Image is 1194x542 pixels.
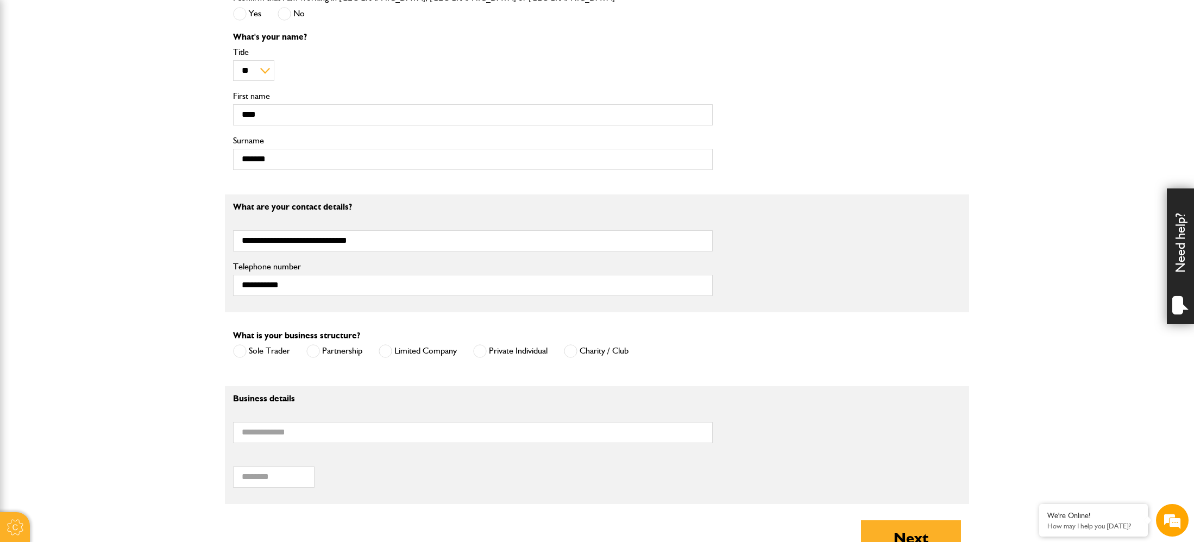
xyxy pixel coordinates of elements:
[233,262,713,271] label: Telephone number
[233,344,290,358] label: Sole Trader
[56,61,183,75] div: Chat with us now
[14,100,198,124] input: Enter your last name
[233,92,713,100] label: First name
[233,48,713,56] label: Title
[233,331,360,340] label: What is your business structure?
[233,203,713,211] p: What are your contact details?
[233,7,261,21] label: Yes
[233,33,713,41] p: What's your name?
[14,197,198,325] textarea: Type your message and hit 'Enter'
[1047,511,1140,520] div: We're Online!
[306,344,362,358] label: Partnership
[564,344,629,358] label: Charity / Club
[1167,188,1194,324] div: Need help?
[178,5,204,31] div: Minimize live chat window
[1047,522,1140,530] p: How may I help you today?
[14,133,198,156] input: Enter your email address
[233,136,713,145] label: Surname
[473,344,548,358] label: Private Individual
[278,7,305,21] label: No
[233,394,713,403] p: Business details
[379,344,457,358] label: Limited Company
[18,60,46,75] img: d_20077148190_company_1631870298795_20077148190
[14,165,198,188] input: Enter your phone number
[148,335,197,349] em: Start Chat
